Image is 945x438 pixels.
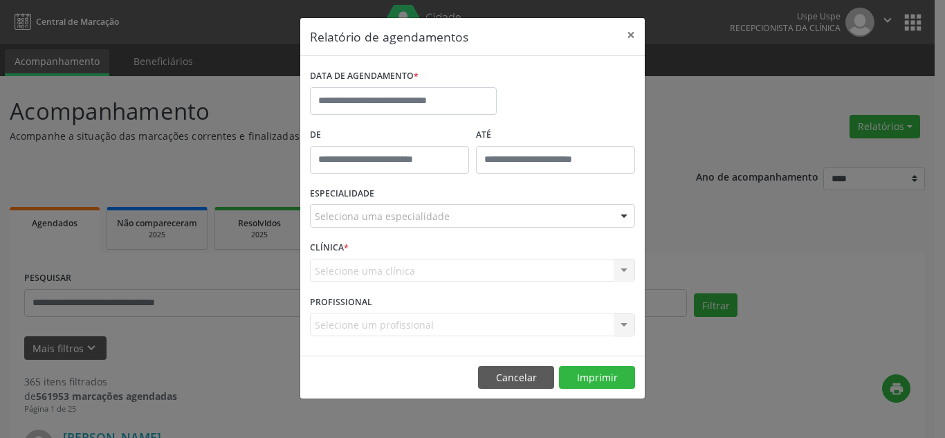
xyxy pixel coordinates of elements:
[310,28,468,46] h5: Relatório de agendamentos
[559,366,635,390] button: Imprimir
[310,237,349,259] label: CLÍNICA
[476,125,635,146] label: ATÉ
[478,366,554,390] button: Cancelar
[310,66,419,87] label: DATA DE AGENDAMENTO
[310,183,374,205] label: ESPECIALIDADE
[315,209,450,223] span: Seleciona uma especialidade
[617,18,645,52] button: Close
[310,291,372,313] label: PROFISSIONAL
[310,125,469,146] label: De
